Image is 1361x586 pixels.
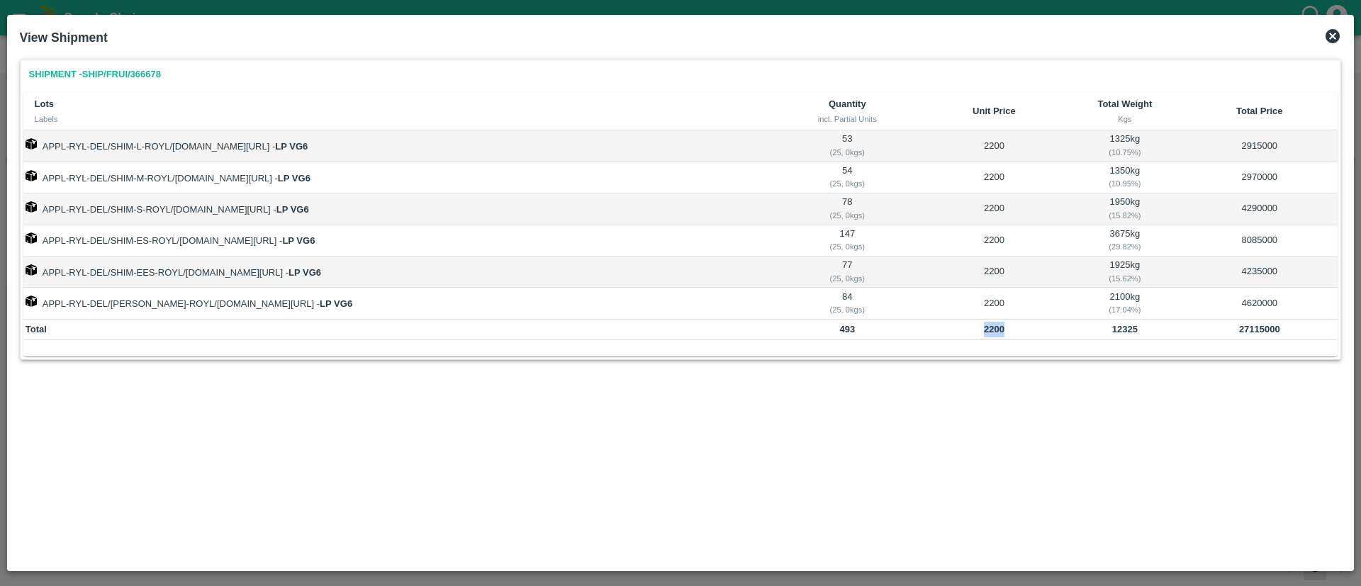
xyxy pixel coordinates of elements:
[919,193,1068,225] td: 2200
[26,232,37,244] img: box
[1068,288,1181,319] td: 2100 kg
[1071,303,1179,316] div: ( 17.04 %)
[289,267,321,278] strong: LP VG6
[786,113,908,125] div: incl. Partial Units
[23,193,775,225] td: APPL-RYL-DEL/SHIM-S-ROYL/[DOMAIN_NAME][URL] -
[35,98,54,109] b: Lots
[1071,272,1179,285] div: ( 15.62 %)
[1097,98,1152,109] b: Total Weight
[775,288,919,319] td: 84
[775,225,919,257] td: 147
[777,272,917,285] div: ( 25, 0 kgs)
[1181,193,1338,225] td: 4290000
[1068,225,1181,257] td: 3675 kg
[919,162,1068,193] td: 2200
[1181,225,1338,257] td: 8085000
[777,240,917,253] div: ( 25, 0 kgs)
[1080,113,1170,125] div: Kgs
[777,146,917,159] div: ( 25, 0 kgs)
[20,30,108,45] b: View Shipment
[777,209,917,222] div: ( 25, 0 kgs)
[1068,130,1181,162] td: 1325 kg
[1181,257,1338,288] td: 4235000
[984,324,1004,334] b: 2200
[23,62,167,87] a: Shipment -SHIP/FRUI/366678
[26,138,37,150] img: box
[26,264,37,276] img: box
[777,177,917,190] div: ( 25, 0 kgs)
[320,298,352,309] strong: LP VG6
[23,257,775,288] td: APPL-RYL-DEL/SHIM-EES-ROYL/[DOMAIN_NAME][URL] -
[1112,324,1138,334] b: 12325
[1068,162,1181,193] td: 1350 kg
[1071,177,1179,190] div: ( 10.95 %)
[1181,130,1338,162] td: 2915000
[775,257,919,288] td: 77
[23,225,775,257] td: APPL-RYL-DEL/SHIM-ES-ROYL/[DOMAIN_NAME][URL] -
[26,295,37,307] img: box
[1071,209,1179,222] div: ( 15.82 %)
[275,141,308,152] strong: LP VG6
[1068,257,1181,288] td: 1925 kg
[278,173,310,184] strong: LP VG6
[23,288,775,319] td: APPL-RYL-DEL/[PERSON_NAME]-ROYL/[DOMAIN_NAME][URL] -
[26,324,47,334] b: Total
[23,162,775,193] td: APPL-RYL-DEL/SHIM-M-ROYL/[DOMAIN_NAME][URL] -
[1236,106,1283,116] b: Total Price
[839,324,855,334] b: 493
[973,106,1016,116] b: Unit Price
[1181,288,1338,319] td: 4620000
[23,130,775,162] td: APPL-RYL-DEL/SHIM-L-ROYL/[DOMAIN_NAME][URL] -
[26,201,37,213] img: box
[775,193,919,225] td: 78
[919,130,1068,162] td: 2200
[775,162,919,193] td: 54
[919,225,1068,257] td: 2200
[1071,146,1179,159] div: ( 10.75 %)
[35,113,764,125] div: Labels
[919,257,1068,288] td: 2200
[276,204,309,215] strong: LP VG6
[1239,324,1280,334] b: 27115000
[829,98,866,109] b: Quantity
[26,170,37,181] img: box
[1068,193,1181,225] td: 1950 kg
[919,288,1068,319] td: 2200
[777,303,917,316] div: ( 25, 0 kgs)
[1181,162,1338,193] td: 2970000
[775,130,919,162] td: 53
[282,235,315,246] strong: LP VG6
[1071,240,1179,253] div: ( 29.82 %)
